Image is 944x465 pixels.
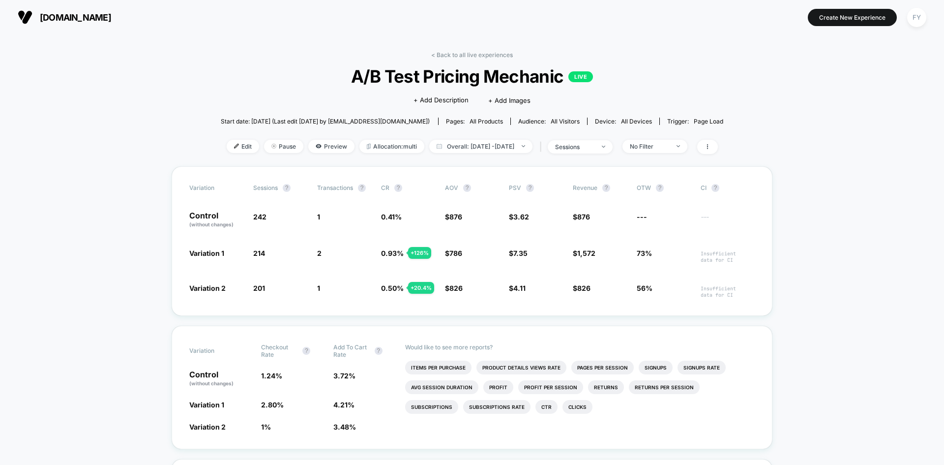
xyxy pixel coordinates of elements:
[463,400,531,414] li: Subscriptions Rate
[261,423,271,431] span: 1 %
[431,51,513,59] a: < Back to all live experiences
[602,184,610,192] button: ?
[488,96,531,104] span: + Add Images
[577,213,590,221] span: 876
[449,284,463,292] span: 826
[317,184,353,191] span: Transactions
[189,221,234,227] span: (without changes)
[253,213,266,221] span: 242
[189,284,226,292] span: Variation 2
[405,343,755,351] p: Would like to see more reports?
[264,140,303,153] span: Pause
[588,380,624,394] li: Returns
[429,140,532,153] span: Overall: [DATE] - [DATE]
[470,118,503,125] span: all products
[261,401,284,409] span: 2.80 %
[701,285,755,298] span: Insufficient data for CI
[333,423,356,431] span: 3.48 %
[445,249,462,257] span: $
[694,118,723,125] span: Page Load
[463,184,471,192] button: ?
[437,144,442,149] img: calendar
[446,118,503,125] div: Pages:
[261,343,297,358] span: Checkout Rate
[701,250,755,263] span: Insufficient data for CI
[573,249,595,257] span: $
[573,184,597,191] span: Revenue
[629,380,700,394] li: Returns Per Session
[375,347,383,355] button: ?
[509,249,528,257] span: $
[509,213,529,221] span: $
[513,284,526,292] span: 4.11
[367,144,371,149] img: rebalance
[602,146,605,148] img: end
[573,284,590,292] span: $
[317,284,320,292] span: 1
[568,71,593,82] p: LIVE
[701,214,755,228] span: ---
[535,400,558,414] li: Ctr
[637,184,691,192] span: OTW
[189,423,226,431] span: Variation 2
[513,213,529,221] span: 3.62
[667,118,723,125] div: Trigger:
[656,184,664,192] button: ?
[522,145,525,147] img: end
[333,372,355,380] span: 3.72 %
[408,282,434,294] div: + 20.4 %
[711,184,719,192] button: ?
[261,372,282,380] span: 1.24 %
[253,184,278,191] span: Sessions
[381,249,404,257] span: 0.93 %
[449,213,462,221] span: 876
[518,118,580,125] div: Audience:
[537,140,548,154] span: |
[271,144,276,149] img: end
[509,284,526,292] span: $
[678,361,726,374] li: Signups Rate
[408,247,431,259] div: + 126 %
[573,213,590,221] span: $
[189,380,234,386] span: (without changes)
[189,371,251,387] p: Control
[308,140,354,153] span: Preview
[637,213,647,221] span: ---
[302,347,310,355] button: ?
[413,95,469,105] span: + Add Description
[562,400,592,414] li: Clicks
[571,361,634,374] li: Pages Per Session
[677,145,680,147] img: end
[476,361,566,374] li: Product Details Views Rate
[189,212,243,228] p: Control
[405,380,478,394] li: Avg Session Duration
[555,143,594,151] div: sessions
[381,184,389,191] span: CR
[907,8,926,27] div: FY
[359,140,424,153] span: Allocation: multi
[40,12,111,23] span: [DOMAIN_NAME]
[630,143,669,150] div: No Filter
[189,184,243,192] span: Variation
[621,118,652,125] span: all devices
[483,380,513,394] li: Profit
[639,361,673,374] li: Signups
[405,400,458,414] li: Subscriptions
[317,249,322,257] span: 2
[189,401,224,409] span: Variation 1
[701,184,755,192] span: CI
[405,361,472,374] li: Items Per Purchase
[253,284,265,292] span: 201
[445,184,458,191] span: AOV
[333,401,354,409] span: 4.21 %
[317,213,320,221] span: 1
[445,213,462,221] span: $
[577,284,590,292] span: 826
[15,9,114,25] button: [DOMAIN_NAME]
[246,66,698,87] span: A/B Test Pricing Mechanic
[509,184,521,191] span: PSV
[381,213,402,221] span: 0.41 %
[253,249,265,257] span: 214
[381,284,404,292] span: 0.50 %
[513,249,528,257] span: 7.35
